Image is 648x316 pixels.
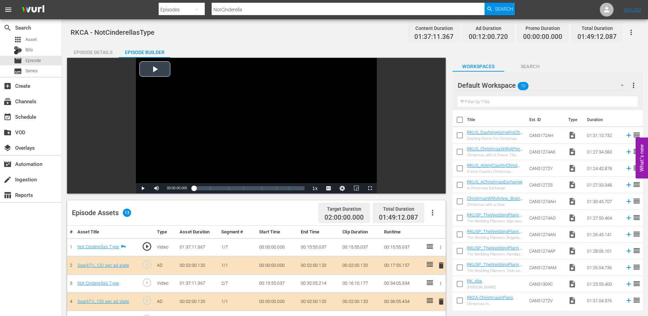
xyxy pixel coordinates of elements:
[527,259,565,276] td: CAN51274AM
[25,67,38,74] span: Series
[154,238,177,256] td: Video
[523,23,562,33] div: Promo Duration
[568,247,576,255] span: Video
[340,256,381,275] td: 00:02:00.120
[624,7,641,12] a: Sign Out
[467,268,523,273] div: The Wedding Planners: Todo por Amor
[527,226,565,243] td: CAN51274AN
[467,146,523,157] a: RKUS_ChristmasWithAPrince-TheRoyalBaby
[14,67,22,75] span: Series
[633,296,641,304] span: reorder
[437,297,445,307] button: delete
[381,238,423,256] td: 00:15:55.037
[633,131,641,139] span: reorder
[3,191,12,199] span: Reports
[564,110,583,129] th: Type
[298,238,340,256] td: 00:15:55.037
[467,285,496,289] div: [PERSON_NAME]
[467,252,523,256] div: The Wedding Planners: Familias Enfrentadas
[584,177,622,193] td: 01:27:33.348
[67,256,75,275] td: 2
[298,226,340,239] th: End Time
[3,113,12,121] span: Schedule
[298,293,340,311] td: 00:02:00.120
[467,219,523,223] div: The Wedding Planners: Algo que Celebrar
[625,297,633,304] svg: Add to Episode
[67,274,75,293] td: 3
[256,274,298,293] td: 00:15:55.037
[72,209,131,217] div: Episode Assets
[467,110,525,129] th: Title
[340,293,381,311] td: 00:02:00.120
[77,281,119,286] a: Not Cinderella's Type
[325,204,364,214] div: Target Duration
[469,23,508,33] div: Ad Duration
[437,297,445,306] span: delete
[177,226,219,239] th: Asset Duration
[3,24,12,32] span: Search
[142,295,152,306] span: play_circle_outline
[625,214,633,222] svg: Add to Episode
[625,198,633,205] svg: Add to Episode
[577,23,617,33] div: Total Duration
[219,293,256,311] td: 1/1
[467,245,523,256] a: RKUSP_TheWeddingPlanners_FeudingFamilies
[414,33,454,41] span: 01:37:11.367
[636,138,648,179] button: Open Feedback Widget
[467,136,523,141] div: Dashing Home For Christmas
[568,148,576,156] span: Video
[633,280,641,288] span: reorder
[467,130,523,140] a: RKUS_DashingHomeForChristmas
[142,241,152,252] span: play_circle_outline
[67,238,75,256] td: 1
[336,183,349,193] button: Jump To Time
[467,196,523,206] a: ChristmasWithAView_BrainPower
[584,193,622,210] td: 01:30:45.707
[527,243,565,259] td: CAN51274AP
[633,213,641,222] span: reorder
[298,274,340,293] td: 00:32:05.214
[584,144,622,160] td: 01:27:34.583
[467,229,523,239] a: RKUSP_TheWeddingPlanners_BridalBrigade
[256,293,298,311] td: 00:00:00.000
[625,131,633,139] svg: Add to Episode
[77,263,129,268] a: SparkTV_120 sec ad slate
[527,144,565,160] td: CAN51274AK
[527,210,565,226] td: CAN51274AO
[256,238,298,256] td: 00:00:00.000
[568,164,576,172] span: Video
[177,238,219,256] td: 01:37:11.367
[77,244,119,249] a: Not Cinderella's Type
[467,278,482,284] a: RK_Abe
[136,58,377,193] div: Video Player
[340,274,381,293] td: 00:16:10.177
[495,3,513,15] span: Search
[77,299,129,304] a: SparkTV_120 sec ad slate
[527,160,565,177] td: CAN51272Y
[568,214,576,222] span: Video
[219,238,256,256] td: 1/7
[67,293,75,311] td: 4
[219,256,256,275] td: 1/1
[71,28,155,36] span: RKCA - NotCinderellasType
[504,62,556,71] span: Search
[527,177,565,193] td: CAN51272S
[568,197,576,206] span: Video
[379,204,418,214] div: Total Duration
[467,262,523,272] a: RKUSP_TheWeddingPlanners_AllForLove
[298,256,340,275] td: 00:02:00.120
[568,131,576,139] span: Video
[584,259,622,276] td: 01:26:04.736
[25,36,37,43] span: Asset
[584,210,622,226] td: 01:27:50.464
[381,293,423,311] td: 00:36:05.454
[177,256,219,275] td: 00:02:00.120
[584,243,622,259] td: 01:28:06.101
[414,23,454,33] div: Content Duration
[568,280,576,288] span: Video
[633,230,641,238] span: reorder
[3,144,12,152] span: Overlays
[633,164,641,172] span: reorder
[256,226,298,239] th: Start Time
[467,163,522,173] a: RKUS_AVeryCountryChristmasHomecoming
